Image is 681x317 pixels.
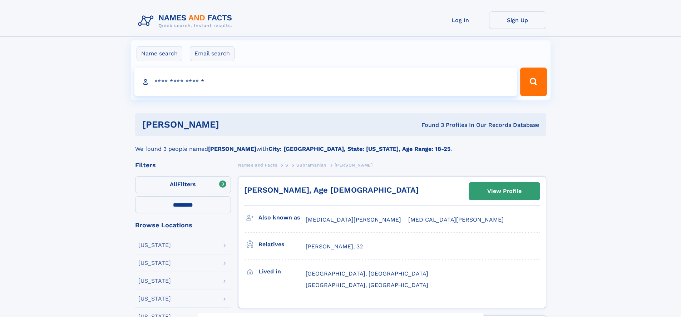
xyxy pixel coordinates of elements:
div: Filters [135,162,231,168]
img: Logo Names and Facts [135,11,238,31]
a: S [285,160,288,169]
a: Log In [432,11,489,29]
a: [PERSON_NAME], 32 [306,243,363,251]
a: Names and Facts [238,160,277,169]
div: Found 3 Profiles In Our Records Database [320,121,539,129]
div: Browse Locations [135,222,231,228]
b: [PERSON_NAME] [208,145,256,152]
div: View Profile [487,183,522,199]
span: [MEDICAL_DATA][PERSON_NAME] [306,216,401,223]
a: [PERSON_NAME], Age [DEMOGRAPHIC_DATA] [244,185,419,194]
span: S [285,163,288,168]
button: Search Button [520,68,547,96]
span: All [170,181,177,188]
h1: [PERSON_NAME] [142,120,320,129]
a: Sign Up [489,11,546,29]
span: [GEOGRAPHIC_DATA], [GEOGRAPHIC_DATA] [306,270,428,277]
input: search input [134,68,517,96]
label: Name search [137,46,182,61]
a: Subramanian [296,160,326,169]
div: [US_STATE] [138,278,171,284]
div: We found 3 people named with . [135,136,546,153]
a: View Profile [469,183,540,200]
span: Subramanian [296,163,326,168]
b: City: [GEOGRAPHIC_DATA], State: [US_STATE], Age Range: 18-25 [268,145,450,152]
h3: Relatives [258,238,306,251]
div: [US_STATE] [138,296,171,302]
div: [US_STATE] [138,260,171,266]
h3: Also known as [258,212,306,224]
span: [MEDICAL_DATA][PERSON_NAME] [408,216,504,223]
div: [US_STATE] [138,242,171,248]
span: [PERSON_NAME] [335,163,373,168]
label: Filters [135,176,231,193]
label: Email search [190,46,235,61]
span: [GEOGRAPHIC_DATA], [GEOGRAPHIC_DATA] [306,282,428,288]
h3: Lived in [258,266,306,278]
